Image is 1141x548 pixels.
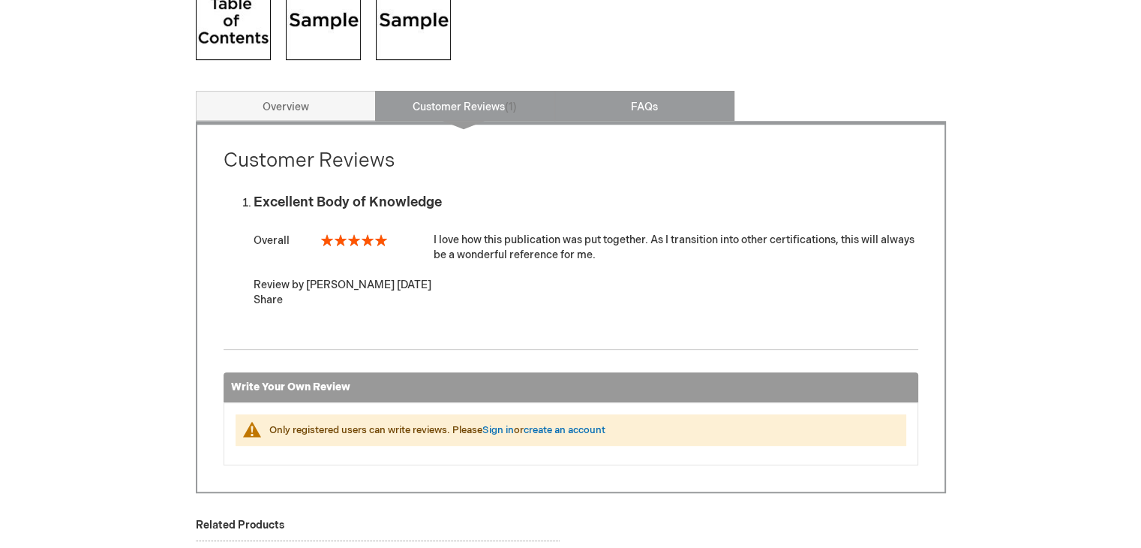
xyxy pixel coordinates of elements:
span: Review by [254,279,304,291]
strong: Customer Reviews [224,149,395,173]
a: Overview [196,91,376,121]
div: 100% [321,234,387,246]
strong: [PERSON_NAME] [306,279,395,291]
time: [DATE] [397,279,431,291]
strong: Write Your Own Review [231,381,350,393]
div: I love how this publication was put together. As I transition into other certifications, this wil... [254,233,918,263]
span: 1 [505,101,517,113]
span: Overall [254,234,290,247]
a: Sign in [482,424,514,436]
div: Only registered users can write reviews. Please or [269,423,891,438]
strong: Related Products [196,519,284,531]
a: create an account [524,424,605,436]
a: FAQs [554,91,734,121]
a: Customer Reviews1 [375,91,555,121]
div: Excellent Body of Knowledge [254,195,918,210]
span: Share [254,294,283,306]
